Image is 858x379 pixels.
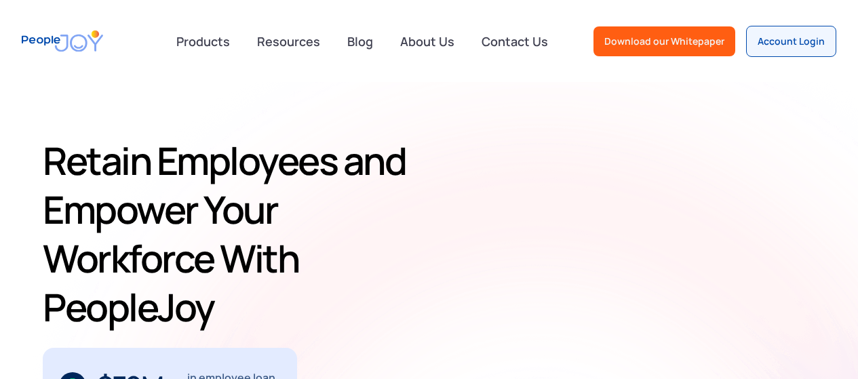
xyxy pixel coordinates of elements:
[604,35,724,48] div: Download our Whitepaper
[473,26,556,56] a: Contact Us
[339,26,381,56] a: Blog
[392,26,463,56] a: About Us
[249,26,328,56] a: Resources
[43,136,440,332] h1: Retain Employees and Empower Your Workforce With PeopleJoy
[168,28,238,55] div: Products
[746,26,836,57] a: Account Login
[593,26,735,56] a: Download our Whitepaper
[22,22,103,60] a: home
[758,35,825,48] div: Account Login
